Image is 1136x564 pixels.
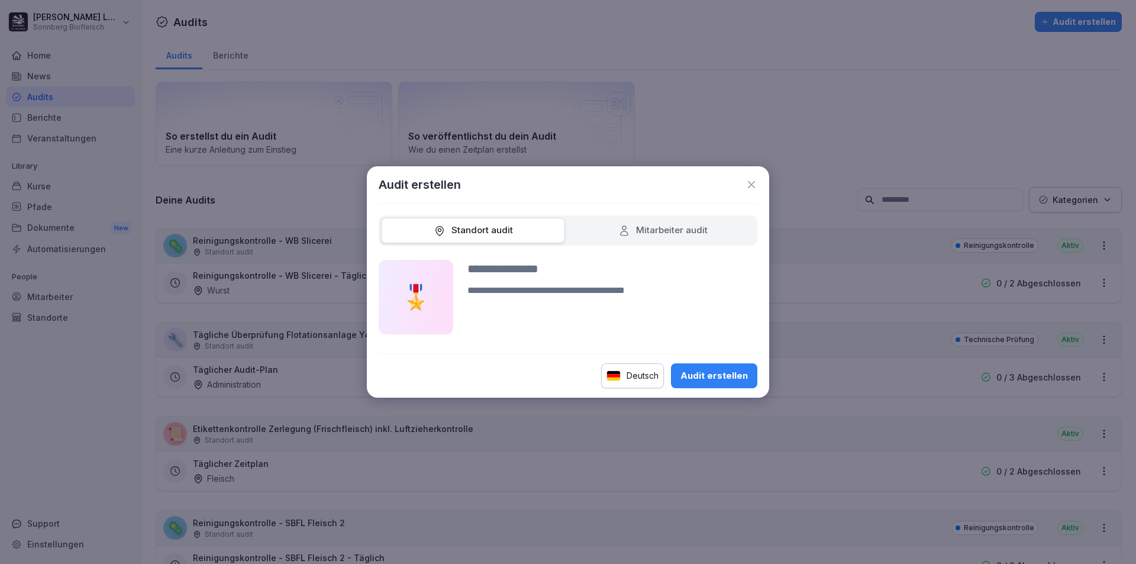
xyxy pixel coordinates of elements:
[379,260,453,334] div: 🎖️
[671,363,757,388] button: Audit erstellen
[434,224,513,237] div: Standort audit
[680,369,748,382] div: Audit erstellen
[379,176,461,194] h1: Audit erstellen
[618,224,708,237] div: Mitarbeiter audit
[601,363,664,388] div: Deutsch
[606,370,621,382] img: de.svg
